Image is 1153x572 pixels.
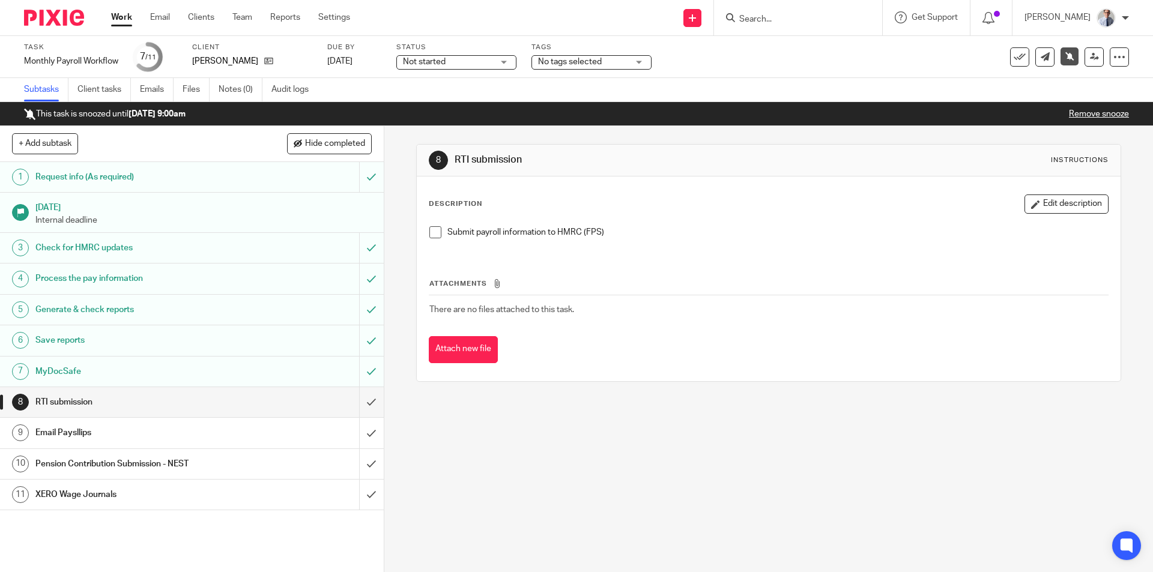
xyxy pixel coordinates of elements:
[77,78,131,101] a: Client tasks
[12,301,29,318] div: 5
[12,271,29,288] div: 4
[270,11,300,23] a: Reports
[35,214,372,226] p: Internal deadline
[188,11,214,23] a: Clients
[35,393,243,411] h1: RTI submission
[140,78,174,101] a: Emails
[429,199,482,209] p: Description
[129,110,186,118] b: [DATE] 9:00am
[183,78,210,101] a: Files
[35,168,243,186] h1: Request info (As required)
[738,14,846,25] input: Search
[429,151,448,170] div: 8
[327,57,353,65] span: [DATE]
[287,133,372,154] button: Hide completed
[35,424,243,442] h1: Email Paysllips
[219,78,262,101] a: Notes (0)
[12,424,29,441] div: 9
[12,239,29,256] div: 3
[327,43,381,52] label: Due by
[24,55,118,67] div: Monthly Payroll Workflow
[912,13,958,22] span: Get Support
[429,336,498,363] button: Attach new file
[192,55,258,67] p: [PERSON_NAME]
[35,239,243,257] h1: Check for HMRC updates
[403,58,446,66] span: Not started
[145,54,156,61] small: /11
[429,280,487,287] span: Attachments
[35,269,243,288] h1: Process the pay information
[232,11,252,23] a: Team
[35,363,243,381] h1: MyDocSafe
[1024,194,1109,214] button: Edit description
[35,455,243,473] h1: Pension Contribution Submission - NEST
[1051,155,1109,165] div: Instructions
[35,331,243,349] h1: Save reports
[538,58,602,66] span: No tags selected
[447,226,1107,238] p: Submit payroll information to HMRC (FPS)
[150,11,170,23] a: Email
[24,78,68,101] a: Subtasks
[192,43,312,52] label: Client
[24,108,186,120] p: This task is snoozed until
[429,306,574,314] span: There are no files attached to this task.
[35,486,243,504] h1: XERO Wage Journals
[1097,8,1116,28] img: IMG_9924.jpg
[271,78,318,101] a: Audit logs
[1024,11,1091,23] p: [PERSON_NAME]
[12,363,29,380] div: 7
[531,43,652,52] label: Tags
[396,43,516,52] label: Status
[318,11,350,23] a: Settings
[12,133,78,154] button: + Add subtask
[24,43,118,52] label: Task
[12,486,29,503] div: 11
[35,199,372,214] h1: [DATE]
[12,456,29,472] div: 10
[111,11,132,23] a: Work
[24,10,84,26] img: Pixie
[140,50,156,64] div: 7
[35,301,243,319] h1: Generate & check reports
[455,154,794,166] h1: RTI submission
[12,394,29,411] div: 8
[12,169,29,185] div: 1
[1069,110,1129,118] a: Remove snooze
[12,332,29,349] div: 6
[305,139,365,149] span: Hide completed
